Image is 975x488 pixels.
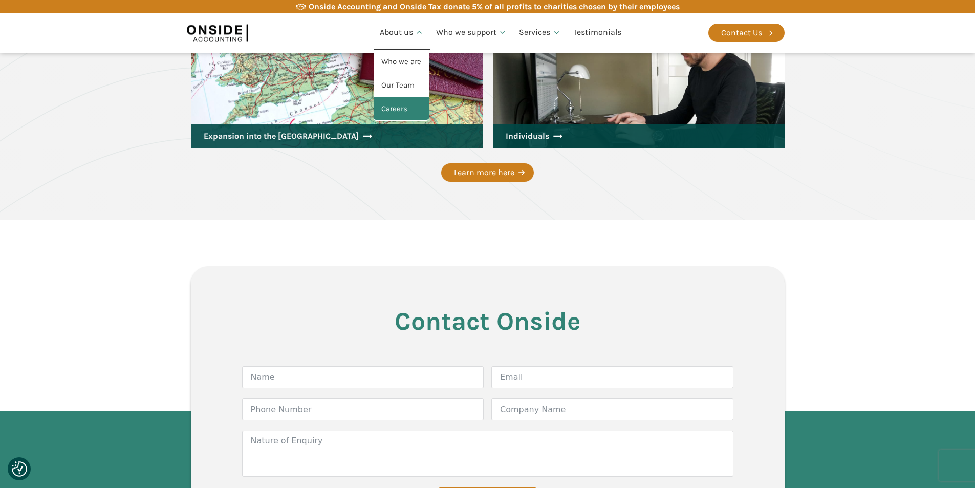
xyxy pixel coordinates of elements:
div: Contact Us [721,26,762,39]
a: Individuals [493,124,785,148]
img: Revisit consent button [12,461,27,477]
input: Name [242,366,484,388]
a: Expansion into the [GEOGRAPHIC_DATA] [191,124,483,148]
a: Contact Us [708,24,785,42]
div: Learn more here [454,166,514,179]
a: Services [513,15,567,50]
img: Onside Accounting [187,21,248,45]
h3: Contact Onside [242,307,733,335]
a: Careers [374,97,429,121]
a: Who we support [430,15,513,50]
textarea: Nature of Enquiry [242,431,733,477]
a: Testimonials [567,15,627,50]
a: About us [374,15,430,50]
a: Who we are [374,50,429,74]
a: Our Team [374,74,429,97]
a: Learn more here [441,163,534,182]
input: Email [491,366,733,388]
button: Consent Preferences [12,461,27,477]
input: Phone Number [242,398,484,420]
input: Company Name [491,398,733,420]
